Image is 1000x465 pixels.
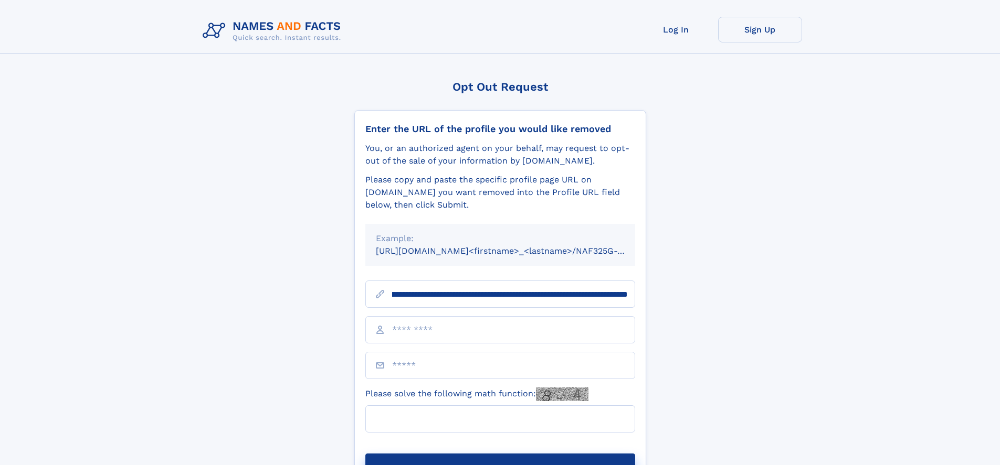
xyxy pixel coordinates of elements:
[634,17,718,42] a: Log In
[365,123,635,135] div: Enter the URL of the profile you would like removed
[365,142,635,167] div: You, or an authorized agent on your behalf, may request to opt-out of the sale of your informatio...
[718,17,802,42] a: Sign Up
[365,387,588,401] label: Please solve the following math function:
[198,17,350,45] img: Logo Names and Facts
[365,174,635,211] div: Please copy and paste the specific profile page URL on [DOMAIN_NAME] you want removed into the Pr...
[376,232,625,245] div: Example:
[376,246,655,256] small: [URL][DOMAIN_NAME]<firstname>_<lastname>/NAF325G-xxxxxxxx
[354,80,646,93] div: Opt Out Request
